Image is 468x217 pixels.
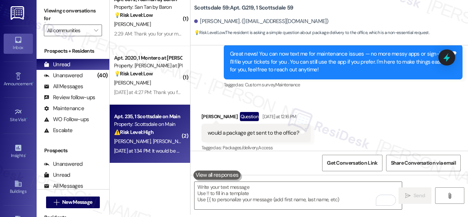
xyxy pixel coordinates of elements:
div: All Messages [44,83,83,90]
div: Property: [PERSON_NAME] at [PERSON_NAME] [114,62,182,70]
label: Viewing conversations for [44,5,102,25]
div: [DATE] at 12:16 PM [261,113,296,120]
span: [PERSON_NAME] [114,21,151,27]
strong: 💡 Risk Level: Low [114,12,153,18]
input: All communities [47,25,90,36]
div: Unread [44,171,70,179]
div: Apt. 2020, 1 Montero at [PERSON_NAME] [114,54,182,62]
button: Get Conversation Link [322,155,382,171]
span: Maintenance [275,82,300,88]
div: Unanswered [44,72,83,79]
div: All Messages [44,182,83,190]
span: Access [258,145,273,151]
span: Share Conversation via email [391,159,456,167]
strong: 💡 Risk Level: Low [114,70,153,77]
div: Question [240,112,259,121]
span: • [25,152,26,157]
button: Share Conversation via email [386,155,461,171]
span: Packages/delivery , [223,145,258,151]
div: (40) [95,70,109,81]
div: Tagged as: [224,79,463,90]
button: New Message [46,197,100,208]
button: Send [399,187,431,204]
span: Send [414,192,425,199]
textarea: To enrich screen reader interactions, please activate Accessibility in Grammarly extension settings [195,182,402,209]
strong: ⚠️ Risk Level: High [114,129,154,135]
a: Inbox [4,34,33,53]
div: [PERSON_NAME]. ([EMAIL_ADDRESS][DOMAIN_NAME]) [194,18,329,25]
a: Insights • [4,142,33,161]
i:  [405,193,411,199]
strong: 💡 Risk Level: Low [194,30,225,35]
i:  [447,193,452,199]
div: Great news! You can now text me for maintenance issues — no more messy apps or sign-ins. I'll fil... [230,50,451,74]
span: [PERSON_NAME] [114,138,153,145]
span: New Message [62,198,92,206]
div: Review follow-ups [44,94,95,101]
span: • [26,116,27,121]
div: Apt. 235, 1 Scottsdale on Main [114,113,182,120]
div: Maintenance [44,105,84,112]
div: would a package get sent to the office? [208,129,299,137]
div: [PERSON_NAME] [201,112,311,124]
div: Property: Scottsdale on Main [114,120,182,128]
div: Prospects [37,147,109,154]
div: Property: San Tan by Baron [114,3,182,11]
span: [PERSON_NAME] [153,138,189,145]
span: Get Conversation Link [327,159,377,167]
span: : The resident is asking a simple question about package delivery to the office, which is a non-e... [194,29,429,37]
div: [DATE] at 1:34 PM: It would be GREAT if someone would actually answer the emergency phone [114,147,313,154]
div: Escalate [44,127,72,134]
a: Site Visit • [4,106,33,126]
div: Unanswered [44,160,83,168]
span: [PERSON_NAME] [114,79,151,86]
i:  [54,199,59,205]
div: Unread [44,61,70,68]
b: Scottsdale 59: Apt. G219, 1 Scottsdale 59 [194,4,293,12]
div: Tagged as: [201,142,311,153]
div: WO Follow-ups [44,116,89,123]
i:  [94,27,98,33]
a: Buildings [4,177,33,197]
span: Custom survey , [245,82,275,88]
span: • [33,80,34,85]
img: ResiDesk Logo [11,6,26,20]
div: Prospects + Residents [37,47,109,55]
